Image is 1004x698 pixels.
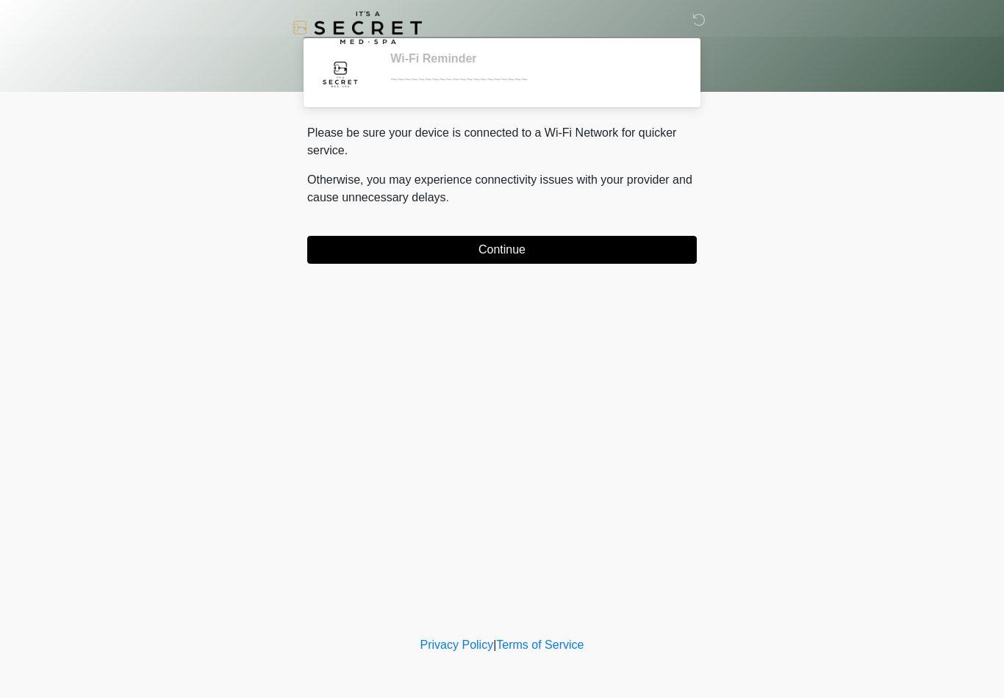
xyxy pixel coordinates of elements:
p: Please be sure your device is connected to a Wi-Fi Network for quicker service. [307,124,697,159]
p: Otherwise, you may experience connectivity issues with your provider and cause unnecessary delays [307,171,697,206]
img: Agent Avatar [318,51,362,96]
a: | [493,638,496,651]
button: Continue [307,236,697,264]
span: . [446,191,449,204]
div: ~~~~~~~~~~~~~~~~~~~~ [390,71,675,89]
img: It's A Secret Med Spa Logo [293,11,422,44]
a: Privacy Policy [420,638,494,651]
h2: Wi-Fi Reminder [390,51,675,65]
a: Terms of Service [496,638,584,651]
